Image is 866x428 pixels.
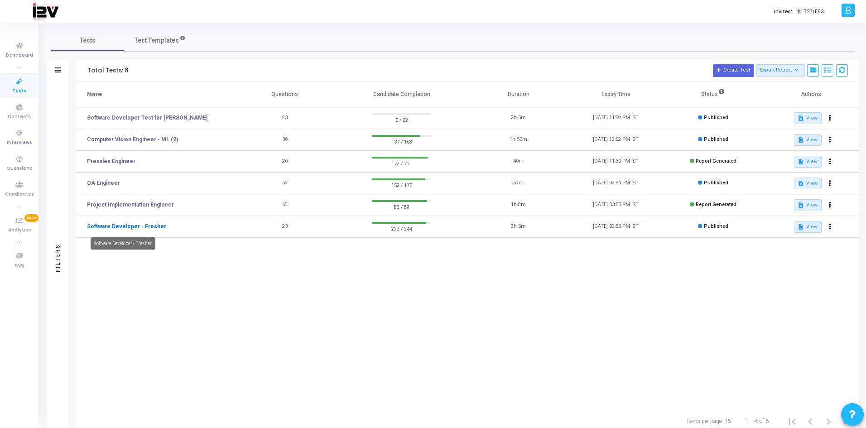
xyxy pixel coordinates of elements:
div: Total Tests: 6 [87,67,128,74]
button: View [794,156,822,168]
div: 15 [725,417,731,425]
a: Project Implementation Engineer [87,201,174,209]
button: Create Test [713,64,754,77]
span: Test Templates [135,36,179,45]
td: [DATE] 02:55 PM IST [567,216,664,238]
th: Duration [470,82,567,107]
th: Status [664,82,762,107]
span: Published [704,180,728,186]
span: Report Generated [696,158,736,164]
td: 23 [236,107,333,129]
td: [DATE] 02:56 PM IST [567,173,664,194]
div: Items per page: [687,417,723,425]
mat-icon: description [798,137,804,143]
span: Candidates [5,191,34,198]
span: Published [704,115,728,120]
th: Actions [762,82,859,107]
td: 59 [236,173,333,194]
div: Filters [54,208,62,308]
td: 68 [236,194,333,216]
span: T [796,8,802,15]
mat-icon: description [798,115,804,121]
span: Interviews [7,139,32,147]
td: 23 [236,216,333,238]
img: logo [32,2,58,20]
th: Expiry Time [567,82,664,107]
span: FAQ [14,262,24,270]
button: View [794,221,822,233]
button: View [794,178,822,189]
td: 26 [236,151,333,173]
td: 36 [236,129,333,151]
span: 152 / 170 [372,180,431,189]
td: 1h 8m [470,194,567,216]
button: Export Report [756,64,805,77]
span: Report Generated [696,202,736,207]
th: Questions [236,82,333,107]
span: 72 / 77 [372,159,431,168]
td: 2h 5m [470,107,567,129]
th: Name [76,82,236,107]
th: Candidate Completion [333,82,470,107]
span: 137 / 168 [372,137,431,146]
a: Software Developer - Fresher [87,222,166,231]
mat-icon: description [798,224,804,230]
span: Questions [6,165,32,173]
span: Published [704,223,728,229]
td: 59m [470,173,567,194]
a: Computer Vision Engineer - ML (2) [87,135,178,144]
td: 40m [470,151,567,173]
span: 222 / 244 [372,224,431,233]
label: Invites: [774,8,792,15]
mat-icon: description [798,159,804,165]
td: [DATE] 12:02 PM IST [567,129,664,151]
span: 82 / 89 [372,202,431,211]
span: New [24,214,38,222]
span: Tests [12,87,26,95]
td: 1h 53m [470,129,567,151]
td: [DATE] 03:00 PM IST [567,194,664,216]
td: [DATE] 11:30 PM IST [567,151,664,173]
button: View [794,112,822,124]
button: View [794,199,822,211]
span: 727/1153 [804,8,824,15]
a: QA Engineer [87,179,120,187]
div: Software Developer - Fresher [91,237,155,250]
button: View [794,134,822,146]
span: Published [704,136,728,142]
span: Tests [80,36,96,45]
mat-icon: description [798,202,804,208]
td: [DATE] 11:59 PM IST [567,107,664,129]
a: Presales Engineer [87,157,135,165]
span: Analytics [8,226,31,234]
span: Contests [8,113,31,121]
td: 2h 5m [470,216,567,238]
span: Dashboard [6,52,33,59]
mat-icon: description [798,180,804,187]
div: 1 – 6 of 6 [746,417,769,425]
span: 0 / 22 [372,115,431,124]
a: Software Developer Test for [PERSON_NAME] [87,114,207,122]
